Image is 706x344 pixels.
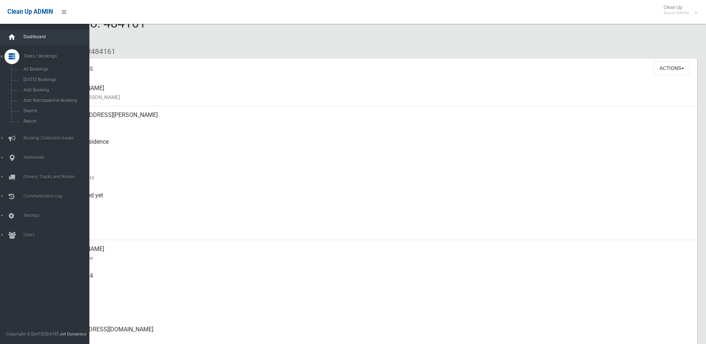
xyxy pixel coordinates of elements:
[664,10,689,16] small: Super Admin
[60,173,691,182] small: Collection Date
[60,294,691,321] div: None given
[60,79,691,106] div: [PERSON_NAME]
[60,133,691,160] div: Front of Residence
[60,240,691,267] div: [PERSON_NAME]
[21,54,95,59] span: Tasks / Bookings
[21,174,95,179] span: Drivers, Trucks and Routes
[660,4,697,16] span: Clean Up
[60,280,691,289] small: Mobile
[60,213,691,240] div: [DATE]
[21,67,89,72] span: All Bookings
[21,194,95,199] span: Communication Log
[60,187,691,213] div: Not collected yet
[21,108,89,114] span: Search
[21,98,89,103] span: Add Retrospective Booking
[60,254,691,262] small: Contact Name
[7,8,53,15] span: Clean Up ADMIN
[21,213,95,218] span: Settings
[21,136,95,141] span: Booking Collection Issues
[60,200,691,209] small: Collected At
[60,267,691,294] div: 0468762564
[6,331,58,337] span: Copyright © [DATE]-[DATE]
[21,232,95,238] span: Users
[60,120,691,128] small: Address
[60,334,691,343] small: Email
[21,119,89,124] span: Report
[60,93,691,102] small: Name of [PERSON_NAME]
[60,146,691,155] small: Pickup Point
[60,227,691,236] small: Zone
[60,106,691,133] div: [STREET_ADDRESS][PERSON_NAME]
[60,307,691,316] small: Landline
[33,16,146,45] span: Booking No. 484161
[21,34,95,39] span: Dashboard
[21,77,89,82] span: [DATE] Bookings
[60,331,86,337] strong: Jet Dynamics
[654,61,690,75] button: Actions
[81,45,115,58] li: #484161
[21,155,95,160] span: Addresses
[60,160,691,187] div: [DATE]
[21,87,89,93] span: Add Booking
